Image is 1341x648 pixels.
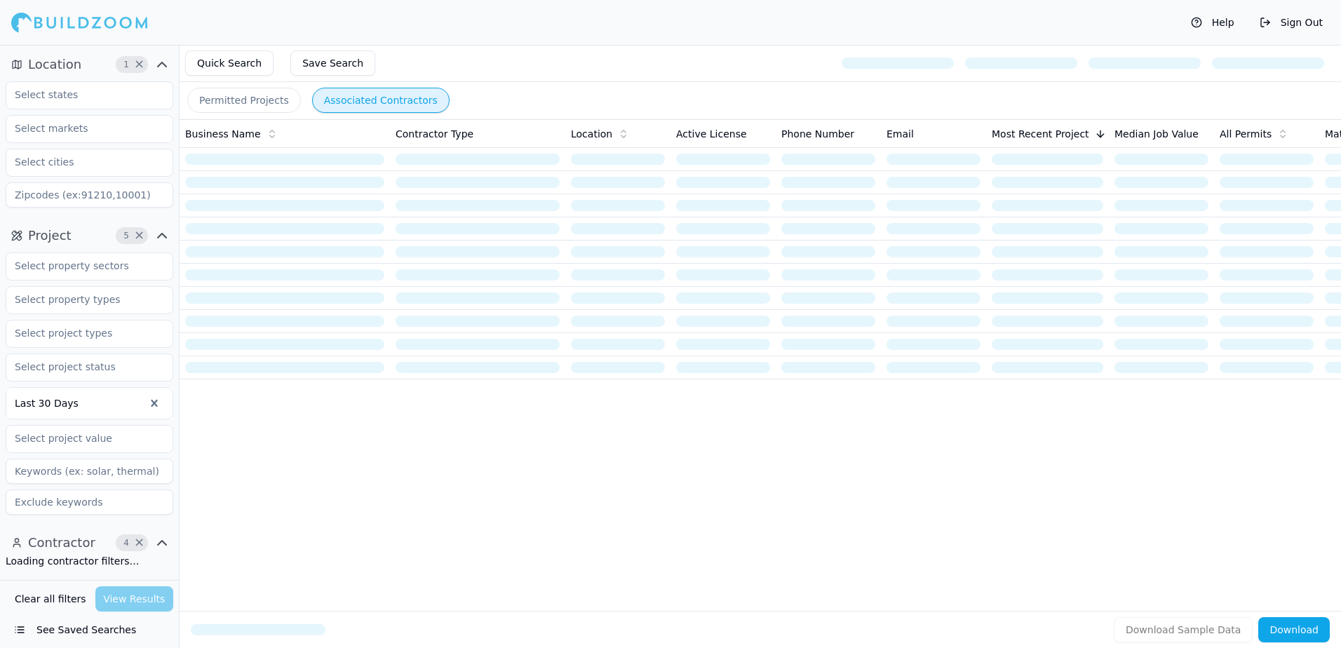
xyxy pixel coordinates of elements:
button: Contractor4Clear Contractor filters [6,532,173,554]
span: Location [28,55,81,74]
span: Clear Contractor filters [134,539,144,546]
input: Select cities [6,149,155,175]
span: Clear Project filters [134,232,144,239]
button: Location1Clear Location filters [6,53,173,76]
input: Select markets [6,116,155,141]
input: Zipcodes (ex:91210,10001) [6,182,173,208]
span: Most Recent Project [992,127,1089,141]
input: Select states [6,82,155,107]
span: Median Job Value [1114,127,1199,141]
span: Clear Location filters [134,61,144,68]
button: Help [1184,11,1241,34]
span: Project [28,226,72,245]
span: Location [571,127,612,141]
button: See Saved Searches [6,617,173,642]
button: Project5Clear Project filters [6,224,173,247]
input: Keywords (ex: solar, thermal) [6,459,173,484]
button: Quick Search [185,50,274,76]
input: Select project value [6,426,155,451]
button: Save Search [290,50,375,76]
input: Select project status [6,354,155,379]
span: Active License [676,127,747,141]
input: Exclude keywords [6,490,173,515]
span: 4 [119,536,133,550]
button: Clear all filters [11,586,90,612]
span: All Permits [1220,127,1272,141]
button: Download [1258,617,1330,642]
span: Business Name [185,127,261,141]
input: Select project types [6,320,155,346]
button: Sign Out [1253,11,1330,34]
input: Select property sectors [6,253,155,278]
button: Associated Contractors [312,88,450,113]
span: Contractor [28,533,95,553]
span: Phone Number [781,127,854,141]
button: Permitted Projects [187,88,301,113]
div: Loading contractor filters… [6,554,173,568]
span: Contractor Type [396,127,473,141]
span: 1 [119,58,133,72]
span: 5 [119,229,133,243]
input: Select property types [6,287,155,312]
span: Email [887,127,914,141]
